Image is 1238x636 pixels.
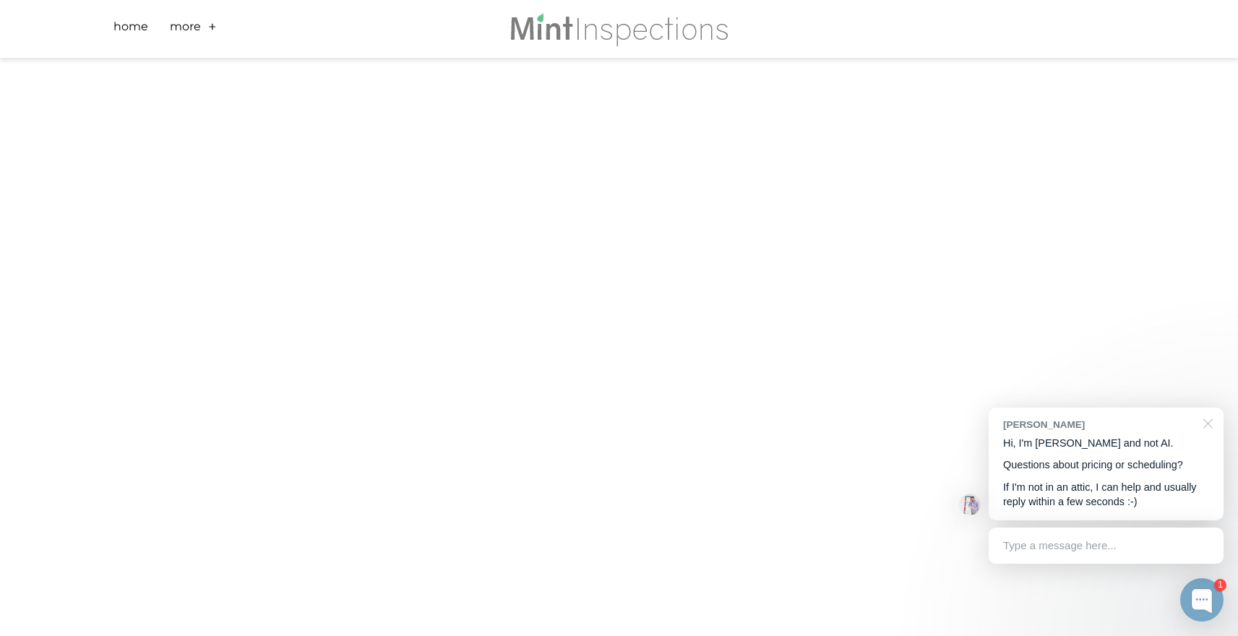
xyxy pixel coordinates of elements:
[1003,457,1209,473] p: Questions about pricing or scheduling?
[989,528,1224,564] div: Type a message here...
[1003,436,1209,451] p: Hi, I'm [PERSON_NAME] and not AI.
[509,12,729,46] img: Mint Inspections
[1214,579,1226,591] div: 1
[113,18,148,40] a: Home
[208,18,217,40] a: +
[1003,480,1209,510] p: If I'm not in an attic, I can help and usually reply within a few seconds :-)
[959,494,981,515] img: Josh Molleur
[170,18,201,40] a: More
[1003,418,1195,431] div: [PERSON_NAME]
